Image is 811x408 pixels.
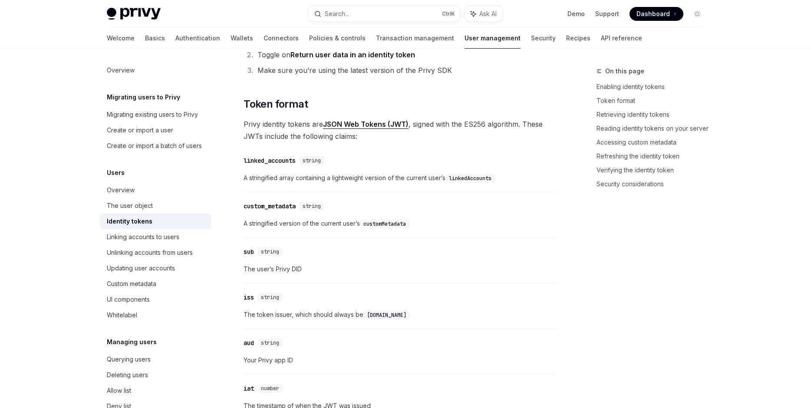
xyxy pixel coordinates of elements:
[244,293,254,302] div: iss
[261,385,279,392] span: number
[303,203,321,210] span: string
[597,177,711,191] a: Security considerations
[363,311,410,319] code: [DOMAIN_NAME]
[244,97,308,111] span: Token format
[100,198,211,214] a: The user object
[107,168,125,178] h5: Users
[376,28,454,49] a: Transaction management
[597,122,711,135] a: Reading identity tokens on your server
[145,28,165,49] a: Basics
[479,10,497,18] span: Ask AI
[107,385,131,396] div: Allow list
[107,370,148,380] div: Deleting users
[325,9,349,19] div: Search...
[244,264,557,274] span: The user’s Privy DID
[690,7,704,21] button: Toggle dark mode
[244,118,557,142] span: Privy identity tokens are , signed with the ES256 algorithm. These JWTs include the following cla...
[244,339,254,347] div: aud
[100,122,211,138] a: Create or import a user
[360,220,409,228] code: customMetadata
[107,125,173,135] div: Create or import a user
[595,10,619,18] a: Support
[601,28,642,49] a: API reference
[308,6,460,22] button: Search...CtrlK
[100,229,211,245] a: Linking accounts to users
[567,10,585,18] a: Demo
[597,135,711,149] a: Accessing custom metadata
[261,339,279,346] span: string
[605,66,644,76] span: On this page
[597,80,711,94] a: Enabling identity tokens
[100,307,211,323] a: Whitelabel
[566,28,590,49] a: Recipes
[107,92,180,102] h5: Migrating users to Privy
[107,337,157,347] h5: Managing users
[531,28,556,49] a: Security
[261,248,279,255] span: string
[100,276,211,292] a: Custom metadata
[107,201,153,211] div: The user object
[244,218,557,229] span: A stringified version of the current user’s
[107,28,135,49] a: Welcome
[597,149,711,163] a: Refreshing the identity token
[231,28,253,49] a: Wallets
[445,174,495,183] code: linkedAccounts
[107,354,151,365] div: Querying users
[244,309,557,320] span: The token issuer, which should always be
[107,310,137,320] div: Whitelabel
[244,156,296,165] div: linked_accounts
[261,294,279,301] span: string
[244,355,557,365] span: Your Privy app ID
[597,108,711,122] a: Retrieving identity tokens
[107,109,198,120] div: Migrating existing users to Privy
[255,49,557,61] li: Toggle on
[100,260,211,276] a: Updating user accounts
[309,28,366,49] a: Policies & controls
[107,247,193,258] div: Unlinking accounts from users
[290,50,415,59] strong: Return user data in an identity token
[107,185,135,195] div: Overview
[244,202,296,211] div: custom_metadata
[107,216,152,227] div: Identity tokens
[107,232,179,242] div: Linking accounts to users
[107,263,175,273] div: Updating user accounts
[107,279,156,289] div: Custom metadata
[303,157,321,164] span: string
[100,367,211,383] a: Deleting users
[255,64,557,76] li: Make sure you’re using the latest version of the Privy SDK
[100,245,211,260] a: Unlinking accounts from users
[100,214,211,229] a: Identity tokens
[107,141,202,151] div: Create or import a batch of users
[107,294,150,305] div: UI components
[597,94,711,108] a: Token format
[630,7,683,21] a: Dashboard
[100,383,211,398] a: Allow list
[465,28,521,49] a: User management
[100,352,211,367] a: Querying users
[323,120,409,129] a: JSON Web Tokens (JWT)
[465,6,503,22] button: Ask AI
[442,10,455,17] span: Ctrl K
[100,138,211,154] a: Create or import a batch of users
[100,292,211,307] a: UI components
[636,10,670,18] span: Dashboard
[244,173,557,183] span: A stringified array containing a lightweight version of the current user’s
[244,247,254,256] div: sub
[100,182,211,198] a: Overview
[100,107,211,122] a: Migrating existing users to Privy
[107,65,135,76] div: Overview
[597,163,711,177] a: Verifying the identity token
[175,28,220,49] a: Authentication
[264,28,299,49] a: Connectors
[107,8,161,20] img: light logo
[244,384,254,393] div: iat
[100,63,211,78] a: Overview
